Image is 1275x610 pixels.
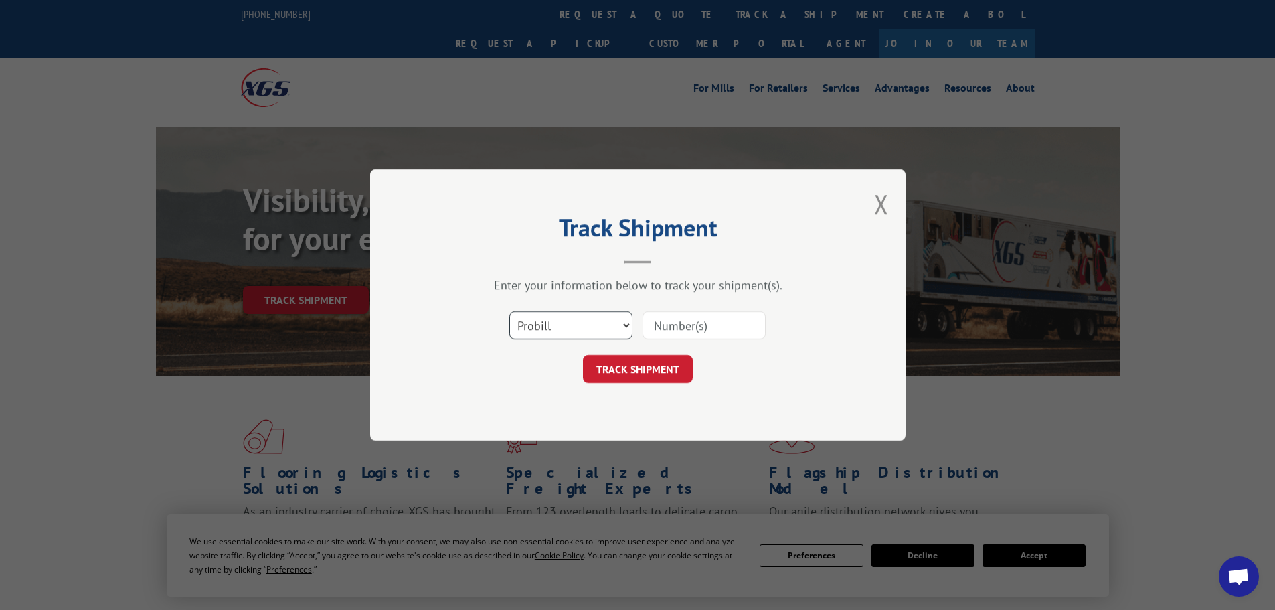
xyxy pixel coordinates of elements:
[1219,556,1259,597] div: Open chat
[437,218,839,244] h2: Track Shipment
[583,355,693,383] button: TRACK SHIPMENT
[643,311,766,339] input: Number(s)
[437,277,839,293] div: Enter your information below to track your shipment(s).
[874,186,889,222] button: Close modal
